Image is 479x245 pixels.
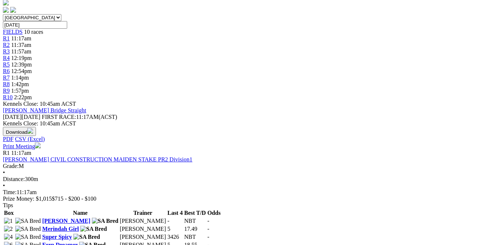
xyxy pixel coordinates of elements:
span: Distance: [3,176,25,182]
img: 2 [4,226,13,232]
span: Grade: [3,163,19,169]
td: [PERSON_NAME] [119,225,166,233]
td: NBT [184,217,206,225]
span: $715 - $200 - $100 [52,196,97,202]
img: 1 [4,218,13,224]
a: R1 [3,35,10,41]
td: 3426 [167,233,183,241]
img: SA Bred [80,226,107,232]
span: 12:39pm [11,61,32,68]
span: [DATE] [3,114,22,120]
a: R4 [3,55,10,61]
span: 11:17am [11,35,31,41]
a: R5 [3,61,10,68]
img: SA Bred [15,218,41,224]
input: Select date [3,21,67,29]
a: R6 [3,68,10,74]
a: R7 [3,75,10,81]
th: Odds [207,209,221,217]
span: 11:17AM(ACST) [42,114,117,120]
img: facebook.svg [3,7,9,13]
a: R2 [3,42,10,48]
div: 11:17am [3,189,476,196]
span: FIRST RACE: [42,114,76,120]
div: M [3,163,476,169]
td: 5 [167,225,183,233]
img: 4 [4,234,13,240]
span: 1:42pm [11,81,29,87]
span: - [207,226,209,232]
a: Merindah Girl [42,226,79,232]
div: Download [3,136,476,142]
span: - [207,234,209,240]
span: 2:22pm [14,94,32,100]
span: 11:37am [11,42,31,48]
a: Print Meeting [3,143,41,149]
a: CSV (Excel) [15,136,45,142]
a: R9 [3,88,10,94]
span: - [207,218,209,224]
a: Super Spicy [42,234,72,240]
img: twitter.svg [10,7,16,13]
span: Time: [3,189,17,195]
span: 12:54pm [11,68,32,74]
td: NBT [184,233,206,241]
a: [PERSON_NAME] [42,218,90,224]
a: [PERSON_NAME] Bridge Straight [3,107,86,113]
span: R1 [3,150,10,156]
span: 11:17am [11,150,31,156]
span: 10 races [24,29,43,35]
span: 11:57am [11,48,31,55]
td: [PERSON_NAME] [119,233,166,241]
a: [PERSON_NAME] CIVIL CONSTRUCTION MAIDEN STAKE PR2 Division1 [3,156,192,162]
th: Name [42,209,119,217]
div: Kennels Close: 10:45am ACST [3,120,476,127]
img: download.svg [27,128,33,134]
img: printer.svg [35,142,41,148]
img: SA Bred [92,218,118,224]
a: R8 [3,81,10,87]
td: - [167,217,183,225]
a: R10 [3,94,13,100]
img: SA Bred [15,234,41,240]
span: 1:14pm [11,75,29,81]
a: R3 [3,48,10,55]
img: SA Bred [73,234,100,240]
td: 17.49 [184,225,206,233]
span: 12:19pm [11,55,32,61]
div: 300m [3,176,476,182]
span: • [3,182,5,189]
th: Trainer [119,209,166,217]
button: Download [3,127,36,136]
th: Best T/D [184,209,206,217]
span: • [3,169,5,176]
span: Kennels Close: 10:45am ACST [3,101,76,107]
a: PDF [3,136,13,142]
th: Last 4 [167,209,183,217]
a: FIELDS [3,29,23,35]
div: Prize Money: $1,015 [3,196,476,202]
td: [PERSON_NAME] [119,217,166,225]
span: 1:57pm [11,88,29,94]
span: Tips [3,202,13,208]
span: [DATE] [3,114,40,120]
span: Box [4,210,14,216]
img: SA Bred [15,226,41,232]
